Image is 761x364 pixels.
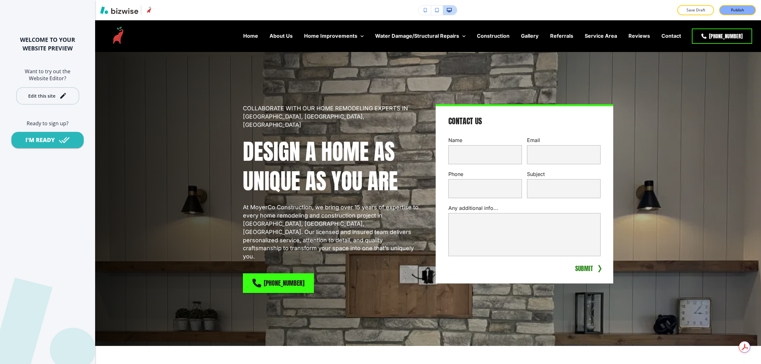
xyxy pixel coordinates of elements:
[527,171,601,178] p: Subject
[243,104,420,129] p: COLLABORATE WITH OUR HOME REMODELING EXPERTS IN [GEOGRAPHIC_DATA], [GEOGRAPHIC_DATA], [GEOGRAPHIC...
[100,6,138,14] img: Bizwise Logo
[448,116,482,127] h4: Contact Us
[692,29,752,44] a: [PHONE_NUMBER]
[270,32,293,40] p: About Us
[677,5,714,15] button: Save Draft
[10,120,85,127] h6: Ready to sign up?
[527,137,601,144] p: Email
[719,5,756,15] button: Publish
[375,32,459,40] p: Water Damage/Structural Repairs
[628,32,650,40] p: Reviews
[661,32,681,40] p: Contact
[686,7,706,13] p: Save Draft
[28,94,55,98] div: Edit this site
[144,5,154,15] img: Your Logo
[10,68,85,82] h6: Want to try out the Website Editor?
[550,32,573,40] p: Referrals
[304,32,357,40] p: Home Improvements
[11,132,84,148] button: I'M READY
[16,87,79,105] button: Edit this site
[448,171,522,178] p: Phone
[731,7,744,13] p: Publish
[574,264,594,273] button: SUBMIT
[10,36,85,53] h2: WELCOME TO YOUR WEBSITE PREVIEW
[243,137,420,196] p: DESIGN A HOME AS UNIQUE AS YOU ARE
[243,32,258,40] p: Home
[243,273,314,293] a: [PHONE_NUMBER]
[448,205,601,212] p: Any additional info...
[25,136,55,144] div: I'M READY
[521,32,539,40] p: Gallery
[448,137,522,144] p: Name
[477,32,510,40] p: Construction
[243,203,420,261] p: At MoyerCo Construction, we bring over 15 years of expertise to every home remodeling and constru...
[585,32,617,40] p: Service Area
[105,23,131,49] img: PPE Plant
